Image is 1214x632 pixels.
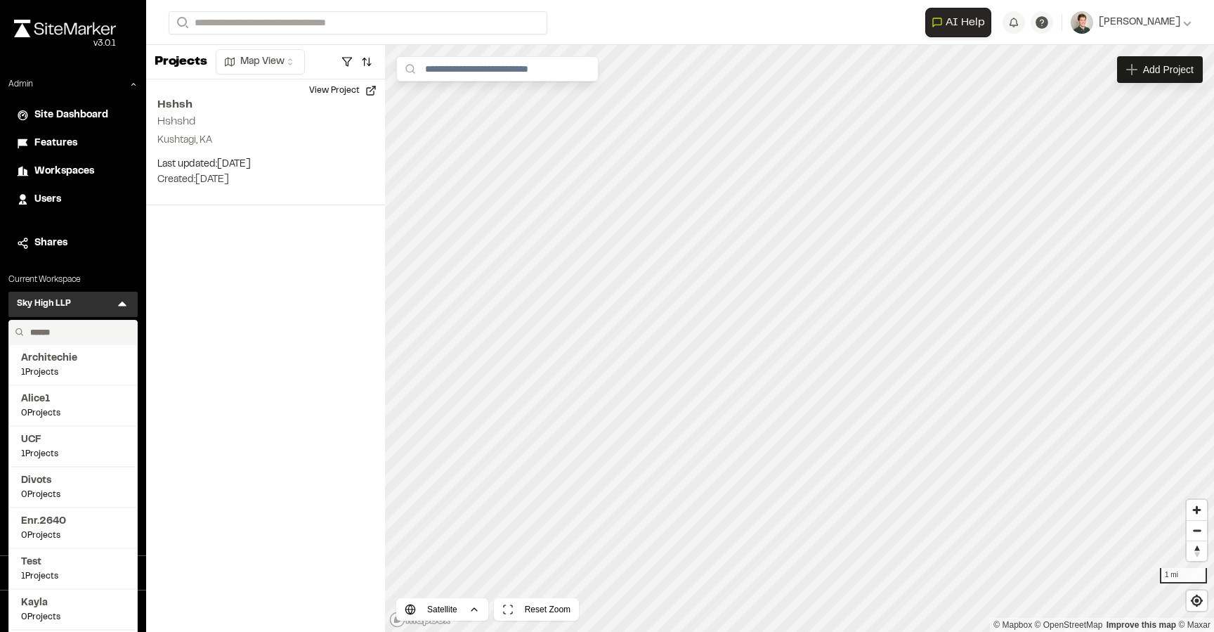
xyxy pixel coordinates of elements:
[17,236,129,251] a: Shares
[21,351,125,366] span: Architechie
[385,45,1214,632] canvas: Map
[14,20,116,37] img: rebrand.png
[1143,63,1194,77] span: Add Project
[1187,500,1207,520] button: Zoom in
[21,514,125,542] a: Enr.26400Projects
[1187,541,1207,561] span: Reset bearing to north
[1107,620,1176,630] a: Map feedback
[925,8,997,37] div: Open AI Assistant
[21,448,125,460] span: 1 Projects
[1099,15,1180,30] span: [PERSON_NAME]
[21,407,125,420] span: 0 Projects
[1071,11,1192,34] button: [PERSON_NAME]
[14,37,116,50] div: Oh geez...please don't...
[21,432,125,460] a: UCF1Projects
[301,79,385,102] button: View Project
[1035,620,1103,630] a: OpenStreetMap
[8,273,138,286] p: Current Workspace
[34,164,94,179] span: Workspaces
[8,78,33,91] p: Admin
[1187,520,1207,541] button: Zoom out
[169,11,194,34] button: Search
[157,157,374,172] p: Last updated: [DATE]
[21,611,125,624] span: 0 Projects
[17,108,129,123] a: Site Dashboard
[17,192,129,207] a: Users
[21,392,125,420] a: Alice10Projects
[157,117,195,127] h2: Hshshd
[34,192,61,207] span: Users
[21,473,125,489] span: Divots
[21,489,125,501] span: 0 Projects
[21,570,125,583] span: 1 Projects
[21,432,125,448] span: UCF
[1187,591,1207,611] button: Find my location
[946,14,985,31] span: AI Help
[21,595,125,611] span: Kayla
[17,297,71,311] h3: Sky High LLP
[21,351,125,379] a: Architechie1Projects
[1071,11,1093,34] img: User
[21,366,125,379] span: 1 Projects
[157,133,374,148] p: Kushtagi, KA
[1178,620,1210,630] a: Maxar
[389,612,451,628] a: Mapbox logo
[21,555,125,583] a: Test1Projects
[157,172,374,188] p: Created: [DATE]
[34,236,67,251] span: Shares
[494,598,579,621] button: Reset Zoom
[21,514,125,529] span: Enr.2640
[925,8,991,37] button: Open AI Assistant
[17,136,129,151] a: Features
[396,598,488,621] button: Satellite
[993,620,1032,630] a: Mapbox
[21,392,125,407] span: Alice1
[21,529,125,542] span: 0 Projects
[1160,568,1207,583] div: 1 mi
[155,53,207,72] p: Projects
[34,108,108,123] span: Site Dashboard
[21,473,125,501] a: Divots0Projects
[34,136,77,151] span: Features
[157,96,374,113] h2: Hshsh
[17,164,129,179] a: Workspaces
[1187,541,1207,561] button: Reset bearing to north
[21,595,125,624] a: Kayla0Projects
[21,555,125,570] span: Test
[1187,521,1207,541] span: Zoom out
